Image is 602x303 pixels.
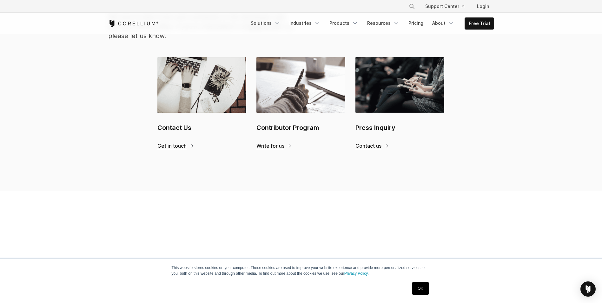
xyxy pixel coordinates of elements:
a: Solutions [247,17,284,29]
a: Support Center [420,1,469,12]
h2: Contact Us [157,123,246,132]
img: Contact Us [157,57,246,112]
a: Products [326,17,362,29]
div: Open Intercom Messenger [580,281,596,297]
a: Industries [286,17,324,29]
a: Resources [363,17,403,29]
a: Login [472,1,494,12]
div: Navigation Menu [247,17,494,30]
span: Contact us [355,143,381,149]
a: Contact Us Contact Us Get in touch [157,57,246,149]
a: OK [412,282,428,295]
a: Press Inquiry Press Inquiry Contact us [355,57,444,149]
button: Search [406,1,418,12]
a: Pricing [405,17,427,29]
h2: Contributor Program [256,123,345,132]
img: Contributor Program [256,57,345,112]
a: Privacy Policy. [344,271,369,276]
a: Corellium Home [108,20,159,27]
img: Press Inquiry [355,57,444,112]
div: Navigation Menu [401,1,494,12]
span: Get in touch [157,143,187,149]
p: This website stores cookies on your computer. These cookies are used to improve your website expe... [172,265,431,276]
a: Free Trial [465,18,494,29]
a: About [428,17,458,29]
h2: Press Inquiry [355,123,444,132]
span: Write for us [256,143,284,149]
a: Contributor Program Contributor Program Write for us [256,57,345,149]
